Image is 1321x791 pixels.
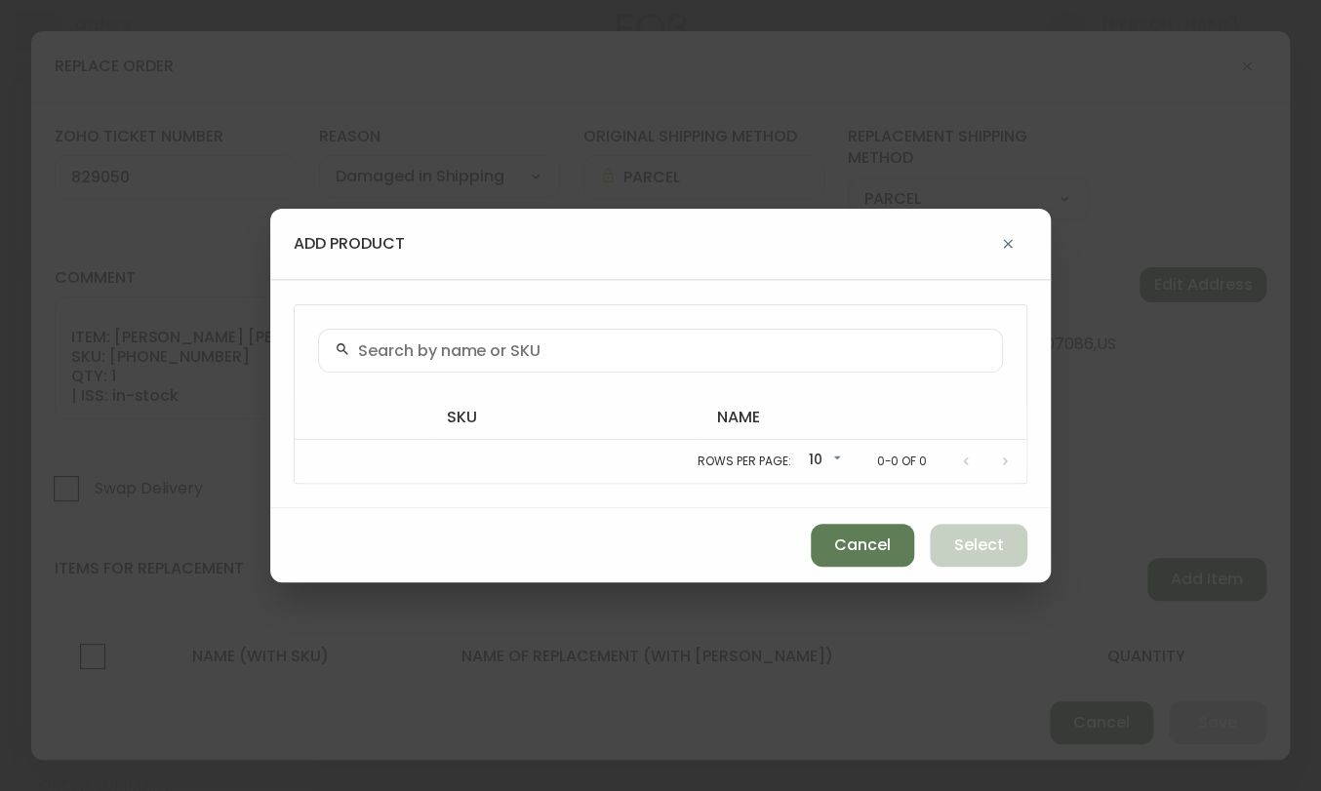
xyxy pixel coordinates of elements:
p: Rows per page: [698,453,790,470]
h4: add product [294,233,405,255]
div: 10 [798,445,845,477]
button: Cancel [811,524,914,567]
h4: name [717,407,1011,428]
p: 0-0 of 0 [876,453,927,470]
h4: sku [447,407,685,428]
input: Search by name or SKU [358,341,986,360]
span: Cancel [834,534,891,556]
